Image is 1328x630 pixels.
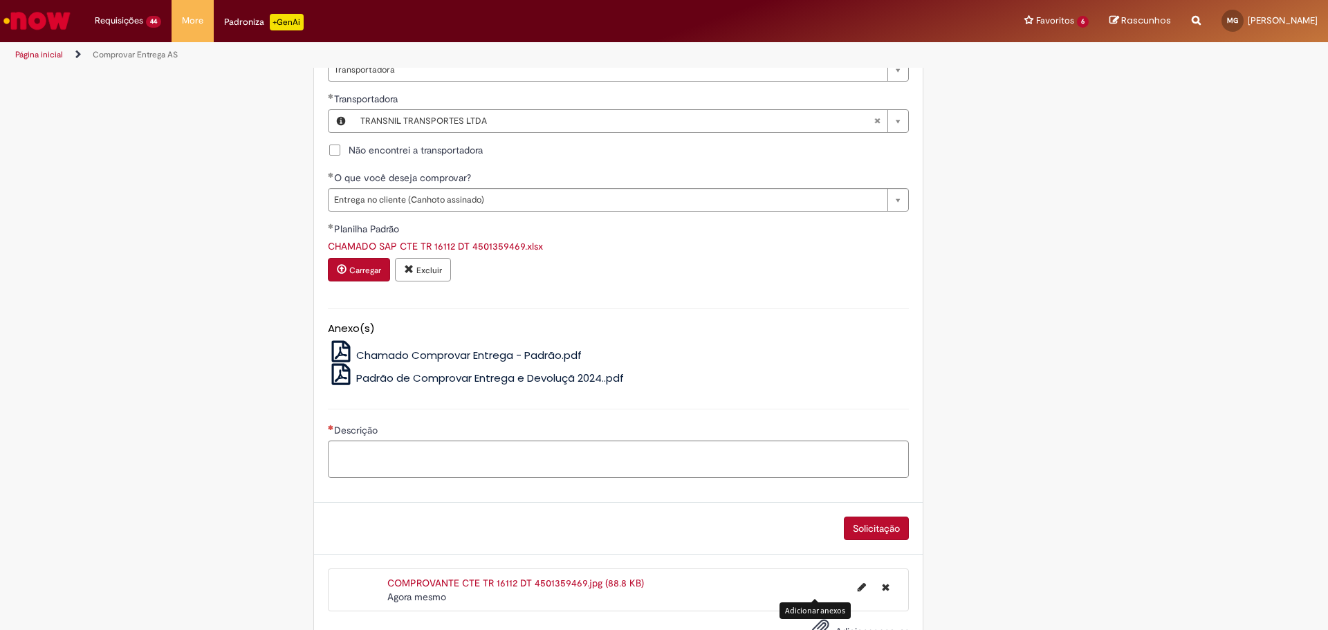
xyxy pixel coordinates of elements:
[328,425,334,430] span: Necessários
[10,42,875,68] ul: Trilhas de página
[328,258,390,281] button: Carregar anexo de Planilha Padrão Required
[328,240,543,252] a: Download de CHAMADO SAP CTE TR 16112 DT 4501359469.xlsx
[328,348,582,362] a: Chamado Comprovar Entrega - Padrão.pdf
[328,371,625,385] a: Padrão de Comprovar Entrega e Devoluçã 2024..pdf
[224,14,304,30] div: Padroniza
[328,223,334,229] span: Obrigatório Preenchido
[387,591,446,603] span: Agora mesmo
[867,110,887,132] abbr: Limpar campo Transportadora
[334,93,400,105] span: Transportadora
[270,14,304,30] p: +GenAi
[1,7,73,35] img: ServiceNow
[780,602,851,618] div: Adicionar anexos
[849,576,874,598] button: Editar nome de arquivo COMPROVANTE CTE TR 16112 DT 4501359469.jpg
[844,517,909,540] button: Solicitação
[416,265,442,276] small: Excluir
[328,172,334,178] span: Obrigatório Preenchido
[395,258,451,281] button: Excluir anexo CHAMADO SAP CTE TR 16112 DT 4501359469.xlsx
[874,576,898,598] button: Excluir COMPROVANTE CTE TR 16112 DT 4501359469.jpg
[349,265,381,276] small: Carregar
[356,371,624,385] span: Padrão de Comprovar Entrega e Devoluçã 2024..pdf
[1109,15,1171,28] a: Rascunhos
[334,424,380,436] span: Descrição
[334,189,880,211] span: Entrega no cliente (Canhoto assinado)
[356,348,582,362] span: Chamado Comprovar Entrega - Padrão.pdf
[1077,16,1089,28] span: 6
[329,110,353,132] button: Transportadora, Visualizar este registro TRANSNIL TRANSPORTES LTDA
[1036,14,1074,28] span: Favoritos
[95,14,143,28] span: Requisições
[328,441,909,478] textarea: Descrição
[1227,16,1238,25] span: MG
[360,110,874,132] span: TRANSNIL TRANSPORTES LTDA
[146,16,161,28] span: 44
[15,49,63,60] a: Página inicial
[93,49,178,60] a: Comprovar Entrega AS
[334,172,474,184] span: O que você deseja comprovar?
[334,59,880,81] span: Transportadora
[1121,14,1171,27] span: Rascunhos
[334,223,402,235] span: Planilha Padrão
[328,93,334,99] span: Obrigatório Preenchido
[328,323,909,335] h5: Anexo(s)
[387,577,644,589] a: COMPROVANTE CTE TR 16112 DT 4501359469.jpg (88.8 KB)
[349,143,483,157] span: Não encontrei a transportadora
[182,14,203,28] span: More
[387,591,446,603] time: 29/08/2025 11:44:42
[1248,15,1318,26] span: [PERSON_NAME]
[353,110,908,132] a: TRANSNIL TRANSPORTES LTDALimpar campo Transportadora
